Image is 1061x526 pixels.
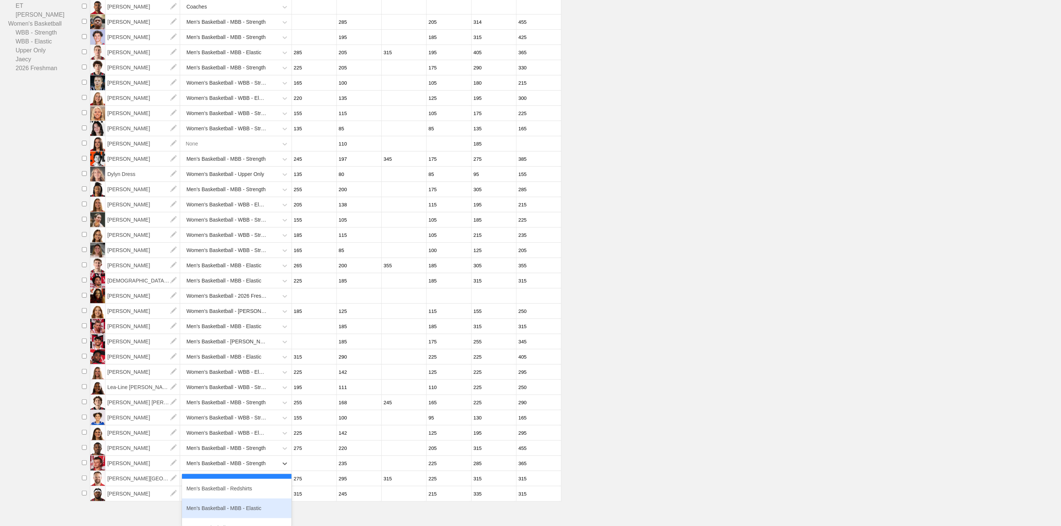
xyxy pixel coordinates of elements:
[105,425,180,440] span: [PERSON_NAME]
[105,60,180,75] span: [PERSON_NAME]
[105,3,180,10] a: [PERSON_NAME]
[105,395,180,410] span: [PERSON_NAME] [PERSON_NAME]
[105,319,180,334] span: [PERSON_NAME]
[182,479,292,499] div: Men's Basketball - Redshirts
[105,156,180,162] a: [PERSON_NAME]
[105,75,180,90] span: [PERSON_NAME]
[166,75,181,90] img: edit.png
[186,167,264,181] div: Women's Basketball - Upper Only
[105,140,180,147] a: [PERSON_NAME]
[105,30,180,45] span: [PERSON_NAME]
[166,456,181,471] img: edit.png
[166,106,181,121] img: edit.png
[166,319,181,334] img: edit.png
[166,365,181,379] img: edit.png
[186,76,267,90] div: Women's Basketball - WBB - Strength
[105,490,180,497] a: [PERSON_NAME]
[166,304,181,318] img: edit.png
[186,411,267,425] div: Women's Basketball - WBB - Strength
[105,304,180,318] span: [PERSON_NAME]
[186,107,267,120] div: Women's Basketball - WBB - Strength
[186,350,261,364] div: Men's Basketball - MBB - Elastic
[105,475,180,481] a: [PERSON_NAME][GEOGRAPHIC_DATA]
[1024,490,1061,526] div: Chat Widget
[105,456,180,471] span: [PERSON_NAME]
[105,273,180,288] span: [DEMOGRAPHIC_DATA][PERSON_NAME][DEMOGRAPHIC_DATA]
[166,349,181,364] img: edit.png
[105,399,180,405] a: [PERSON_NAME] [PERSON_NAME]
[8,19,82,28] a: Women's Basketball
[166,380,181,395] img: edit.png
[105,216,180,223] a: [PERSON_NAME]
[186,213,267,227] div: Women's Basketball - WBB - Strength
[186,259,261,272] div: Men's Basketball - MBB - Elastic
[105,323,180,329] a: [PERSON_NAME]
[166,334,181,349] img: edit.png
[166,288,181,303] img: edit.png
[166,410,181,425] img: edit.png
[186,274,261,288] div: Men's Basketball - MBB - Elastic
[186,244,267,257] div: Women's Basketball - WBB - Strength
[186,30,266,44] div: Men's Basketball - MBB - Strength
[186,289,267,303] div: Women's Basketball - 2026 Freshman
[186,61,266,75] div: Men's Basketball - MBB - Strength
[166,91,181,105] img: edit.png
[166,60,181,75] img: edit.png
[186,304,267,318] div: Women's Basketball - [PERSON_NAME]
[8,55,82,64] a: Jaecy
[186,396,266,409] div: Men's Basketball - MBB - Strength
[186,46,261,59] div: Men's Basketball - MBB - Elastic
[186,122,267,135] div: Women's Basketball - WBB - Strength
[105,45,180,60] span: [PERSON_NAME]
[166,441,181,455] img: edit.png
[105,125,180,131] a: [PERSON_NAME]
[105,277,180,284] a: [DEMOGRAPHIC_DATA][PERSON_NAME][DEMOGRAPHIC_DATA]
[166,243,181,258] img: edit.png
[105,106,180,121] span: [PERSON_NAME]
[105,338,180,344] a: [PERSON_NAME]
[105,14,180,29] span: [PERSON_NAME]
[105,34,180,40] a: [PERSON_NAME]
[186,457,266,470] div: Men's Basketball - MBB - Strength
[105,429,180,436] a: [PERSON_NAME]
[166,167,181,182] img: edit.png
[186,320,261,333] div: Men's Basketball - MBB - Elastic
[105,445,180,451] a: [PERSON_NAME]
[105,182,180,197] span: [PERSON_NAME]
[105,228,180,242] span: [PERSON_NAME]
[105,365,180,379] span: [PERSON_NAME]
[105,293,180,299] a: [PERSON_NAME]
[105,288,180,303] span: [PERSON_NAME]
[105,95,180,101] a: [PERSON_NAME]
[166,471,181,486] img: edit.png
[186,380,267,394] div: Women's Basketball - WBB - Strength
[105,110,180,116] a: [PERSON_NAME]
[166,14,181,29] img: edit.png
[105,441,180,455] span: [PERSON_NAME]
[105,136,180,151] span: [PERSON_NAME]
[8,1,82,10] a: ET
[105,91,180,105] span: [PERSON_NAME]
[186,472,261,486] div: Men's Basketball - MBB - Elastic
[166,212,181,227] img: edit.png
[105,262,180,268] a: [PERSON_NAME]
[105,243,180,258] span: [PERSON_NAME]
[105,410,180,425] span: [PERSON_NAME]
[105,151,180,166] span: [PERSON_NAME]
[166,258,181,273] img: edit.png
[105,258,180,273] span: [PERSON_NAME]
[105,486,180,501] span: [PERSON_NAME]
[105,197,180,212] span: [PERSON_NAME]
[8,64,82,73] a: 2026 Freshman
[166,45,181,60] img: edit.png
[166,30,181,45] img: edit.png
[8,28,82,37] a: WBB - Strength
[166,395,181,410] img: edit.png
[105,79,180,86] a: [PERSON_NAME]
[186,152,266,166] div: Men's Basketball - MBB - Strength
[186,15,266,29] div: Men's Basketball - MBB - Strength
[105,334,180,349] span: [PERSON_NAME]
[166,486,181,501] img: edit.png
[105,353,180,360] a: [PERSON_NAME]
[186,426,267,440] div: Women's Basketball - WBB - Elastic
